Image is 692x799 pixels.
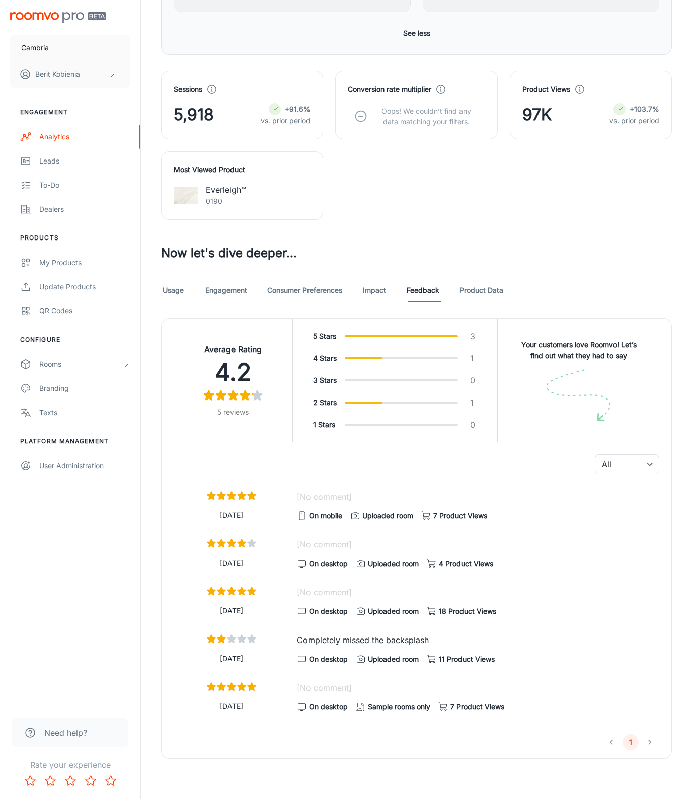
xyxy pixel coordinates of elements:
[297,327,493,345] button: 5 Stars3
[313,375,332,386] h6: 3 Stars
[368,606,419,617] span: Uploaded room
[261,115,311,126] p: vs. prior period
[297,393,493,412] button: 2 Stars1
[297,586,659,598] p: [No comment]
[439,606,496,617] span: 18 Product Views
[522,84,570,95] h4: Product Views
[185,356,280,388] h2: 4.2
[399,24,434,42] button: See less
[161,244,672,262] h3: Now let's dive deeper...
[470,352,474,364] p: 1
[514,339,644,361] h6: Your customers love Roomvo! Let’s find out what they had to say
[522,103,552,127] span: 97K
[206,196,246,207] p: 0190
[40,771,60,791] button: Rate 2 star
[374,106,479,127] p: Oops! We couldn’t find any data matching your filters.
[174,84,202,95] h4: Sessions
[470,396,474,409] p: 1
[8,759,132,771] p: Rate your experience
[297,491,659,503] p: [No comment]
[313,397,332,408] h6: 2 Stars
[348,84,431,95] h4: Conversion rate multiplier
[174,653,289,664] p: [DATE]
[161,278,185,302] a: Usage
[313,419,332,430] h6: 1 Stars
[174,183,198,207] img: Everleigh™
[174,701,289,712] p: [DATE]
[185,343,280,355] h4: Average Rating
[39,204,130,215] div: Dealers
[470,330,474,342] p: 3
[623,734,639,750] button: page 1
[174,557,289,569] p: [DATE]
[174,510,289,521] p: [DATE]
[309,654,348,665] span: On desktop
[368,701,430,712] span: Sample rooms only
[368,558,419,569] span: Uploaded room
[39,155,130,167] div: Leads
[39,359,122,370] div: Rooms
[174,103,214,127] span: 5,918
[459,278,503,302] a: Product Data
[10,61,130,88] button: Berit Kobienia
[60,771,81,791] button: Rate 3 star
[630,105,659,113] strong: +103.7%
[313,353,332,364] h6: 4 Stars
[205,278,247,302] a: Engagement
[602,734,659,750] nav: pagination navigation
[285,105,311,113] strong: +91.6%
[470,374,474,386] p: 0
[450,701,504,712] span: 7 Product Views
[297,682,659,694] p: [No comment]
[21,42,49,53] p: Cambria
[39,305,130,316] div: QR Codes
[20,771,40,791] button: Rate 1 star
[439,654,495,665] span: 11 Product Views
[439,558,493,569] span: 4 Product Views
[10,35,130,61] button: Cambria
[174,605,289,616] p: [DATE]
[39,407,130,418] div: Texts
[297,538,659,550] p: [No comment]
[39,257,130,268] div: My Products
[10,12,106,23] img: Roomvo PRO Beta
[309,558,348,569] span: On desktop
[297,371,493,389] button: 3 Stars0
[39,180,130,191] div: To-do
[206,184,246,196] p: Everleigh™
[39,460,130,471] div: User Administration
[39,281,130,292] div: Update Products
[362,278,387,302] a: Impact
[39,383,130,394] div: Branding
[185,407,280,418] h6: 5 reviews
[309,510,342,521] span: On mobile
[174,164,311,175] h4: Most Viewed Product
[297,349,493,367] button: 4 Stars1
[595,454,659,474] div: All
[309,701,348,712] span: On desktop
[470,419,474,431] p: 0
[368,654,419,665] span: Uploaded room
[547,369,611,422] img: image shape
[267,278,342,302] a: Consumer Preferences
[313,331,332,342] h6: 5 Stars
[609,115,659,126] p: vs. prior period
[309,606,348,617] span: On desktop
[297,416,493,434] button: 1 Stars0
[362,510,413,521] span: Uploaded room
[44,727,87,739] span: Need help?
[39,131,130,142] div: Analytics
[35,69,80,80] p: Berit Kobienia
[433,510,487,521] span: 7 Product Views
[101,771,121,791] button: Rate 5 star
[407,278,439,302] a: Feedback
[297,634,659,646] p: Completely missed the backsplash
[81,771,101,791] button: Rate 4 star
